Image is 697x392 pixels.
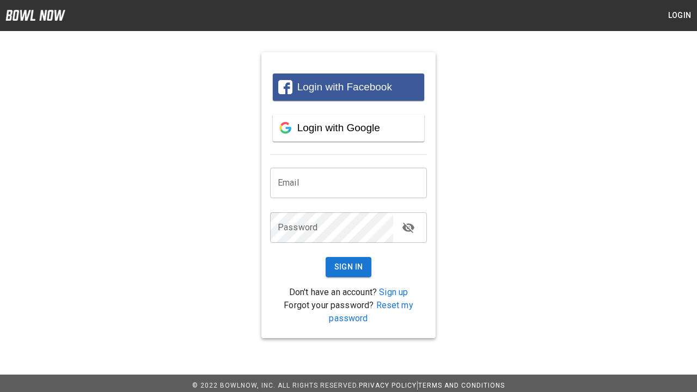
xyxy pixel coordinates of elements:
[270,286,427,299] p: Don't have an account?
[273,114,424,142] button: Login with Google
[329,300,413,323] a: Reset my password
[273,73,424,101] button: Login with Facebook
[662,5,697,26] button: Login
[192,382,359,389] span: © 2022 BowlNow, Inc. All Rights Reserved.
[297,122,380,133] span: Login with Google
[398,217,419,238] button: toggle password visibility
[297,81,392,93] span: Login with Facebook
[359,382,417,389] a: Privacy Policy
[270,299,427,325] p: Forgot your password?
[418,382,505,389] a: Terms and Conditions
[5,10,65,21] img: logo
[379,287,408,297] a: Sign up
[326,257,372,277] button: Sign In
